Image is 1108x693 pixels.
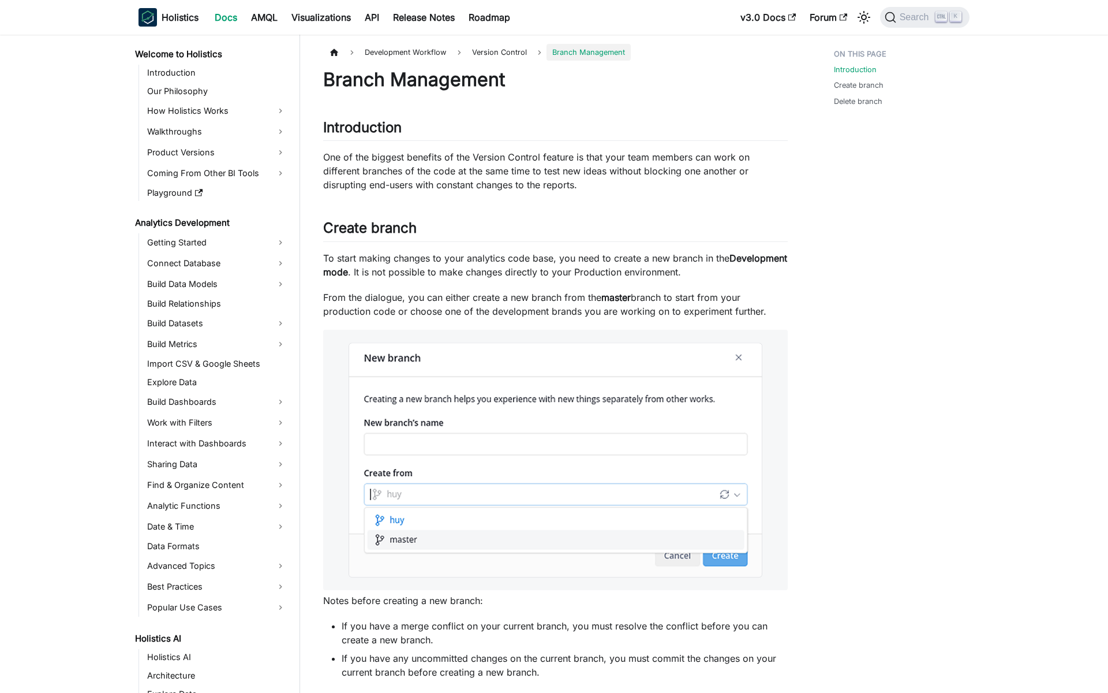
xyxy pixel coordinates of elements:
a: Build Metrics [144,335,290,353]
a: Interact with Dashboards [144,434,290,453]
p: Notes before creating a new branch: [323,594,788,608]
a: Product Versions [144,143,290,162]
h2: Introduction [323,119,788,141]
a: Analytic Functions [144,497,290,515]
a: HolisticsHolistics [138,8,199,27]
a: Find & Organize Content [144,476,290,494]
a: Holistics AI [144,649,290,665]
a: Build Dashboards [144,393,290,411]
span: Branch Management [546,44,631,61]
a: Date & Time [144,517,290,536]
img: Holistics [138,8,157,27]
a: Connect Database [144,254,290,273]
a: API [358,8,386,27]
a: Getting Started [144,233,290,252]
strong: Development mode [323,252,787,278]
p: One of the biggest benefits of the Version Control feature is that your team members can work on ... [323,150,788,192]
a: Coming From Other BI Tools [144,164,290,182]
a: Introduction [834,64,877,75]
a: Advanced Topics [144,557,290,575]
a: Walkthroughs [144,122,290,141]
a: Our Philosophy [144,83,290,99]
p: From the dialogue, you can either create a new branch from the branch to start from your producti... [323,290,788,318]
a: Release Notes [386,8,462,27]
nav: Breadcrumbs [323,44,788,61]
span: Version Control [466,44,533,61]
a: Work with Filters [144,413,290,432]
span: Search [896,12,936,23]
a: Introduction [144,65,290,81]
a: Build Datasets [144,314,290,333]
p: To start making changes to your analytics code base, you need to create a new branch in the . It ... [323,251,788,279]
button: Search (Ctrl+K) [880,7,969,28]
li: If you have any uncommitted changes on the current branch, you must commit the changes on your cu... [342,651,788,679]
li: If you have a merge conflict on your current branch, you must resolve the conflict before you can... [342,619,788,647]
a: Data Formats [144,538,290,554]
h2: Create branch [323,219,788,241]
button: Switch between dark and light mode (currently light mode) [855,8,873,27]
a: Build Data Models [144,275,290,293]
a: Docs [208,8,244,27]
a: Import CSV & Google Sheets [144,356,290,372]
a: Architecture [144,668,290,684]
a: Forum [803,8,854,27]
a: Playground [144,185,290,201]
a: Welcome to Holistics [132,46,290,62]
span: Development Workflow [359,44,452,61]
h1: Branch Management [323,68,788,91]
a: Home page [323,44,345,61]
strong: master [601,292,631,303]
a: Best Practices [144,577,290,596]
a: Popular Use Cases [144,598,290,617]
a: v3.0 Docs [733,8,803,27]
a: Visualizations [285,8,358,27]
nav: Docs sidebar [127,35,300,693]
kbd: K [950,12,961,22]
a: Explore Data [144,374,290,390]
a: Build Relationships [144,296,290,312]
a: How Holistics Works [144,102,290,120]
a: AMQL [244,8,285,27]
a: Roadmap [462,8,517,27]
a: Sharing Data [144,455,290,474]
a: Create branch [834,80,884,91]
a: Delete branch [834,96,882,107]
a: Holistics AI [132,631,290,647]
a: Analytics Development [132,215,290,231]
b: Holistics [162,10,199,24]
